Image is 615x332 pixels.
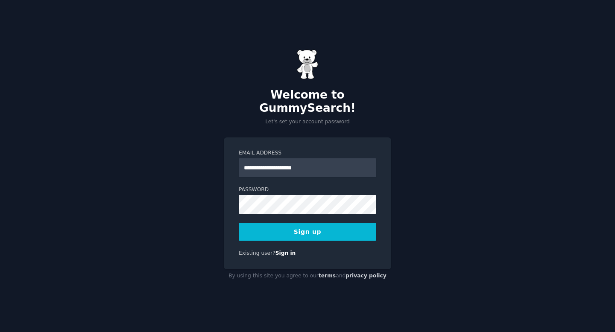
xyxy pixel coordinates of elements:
img: Gummy Bear [297,50,318,79]
span: Existing user? [239,250,275,256]
button: Sign up [239,223,376,241]
a: privacy policy [346,273,387,279]
label: Password [239,186,376,194]
h2: Welcome to GummySearch! [224,88,391,115]
label: Email Address [239,149,376,157]
p: Let's set your account password [224,118,391,126]
div: By using this site you agree to our and [224,269,391,283]
a: terms [319,273,336,279]
a: Sign in [275,250,296,256]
